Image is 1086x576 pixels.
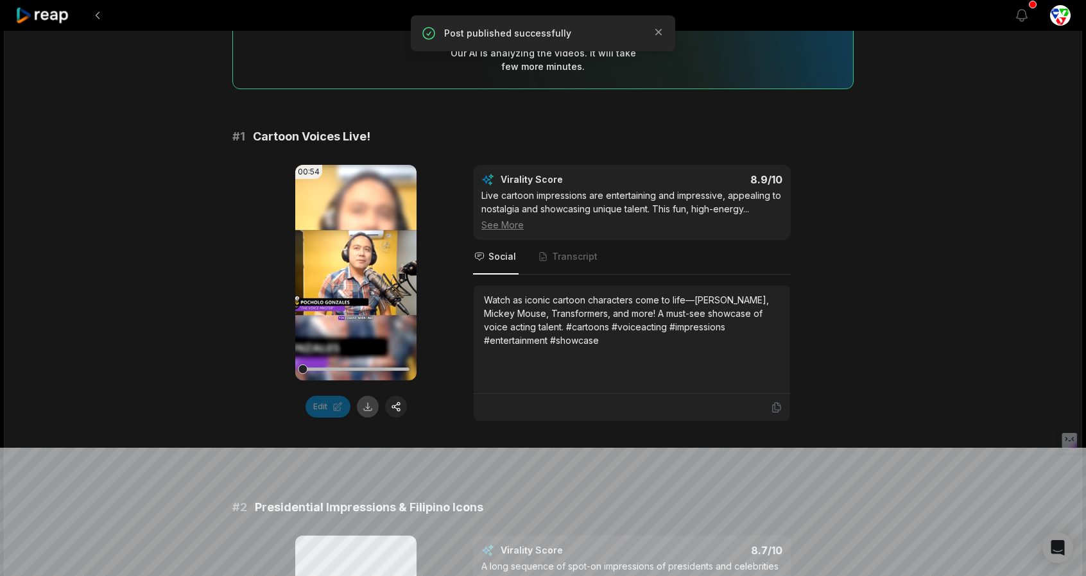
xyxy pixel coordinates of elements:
[306,396,350,418] button: Edit
[552,250,598,263] span: Transcript
[484,293,780,347] div: Watch as iconic cartoon characters come to life—[PERSON_NAME], Mickey Mouse, Transformers, and mo...
[232,128,245,146] span: # 1
[488,250,516,263] span: Social
[1042,532,1073,563] div: Open Intercom Messenger
[253,128,370,146] span: Cartoon Voices Live!
[481,218,782,232] div: See More
[473,240,791,275] nav: Tabs
[481,189,782,232] div: Live cartoon impressions are entertaining and impressive, appealing to nostalgia and showcasing u...
[295,165,417,380] video: Your browser does not support mp4 format.
[444,27,642,40] p: Post published successfully
[501,173,639,186] div: Virality Score
[645,173,783,186] div: 8.9 /10
[450,46,637,73] div: Our AI is analyzing the video s . It will take few more minutes.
